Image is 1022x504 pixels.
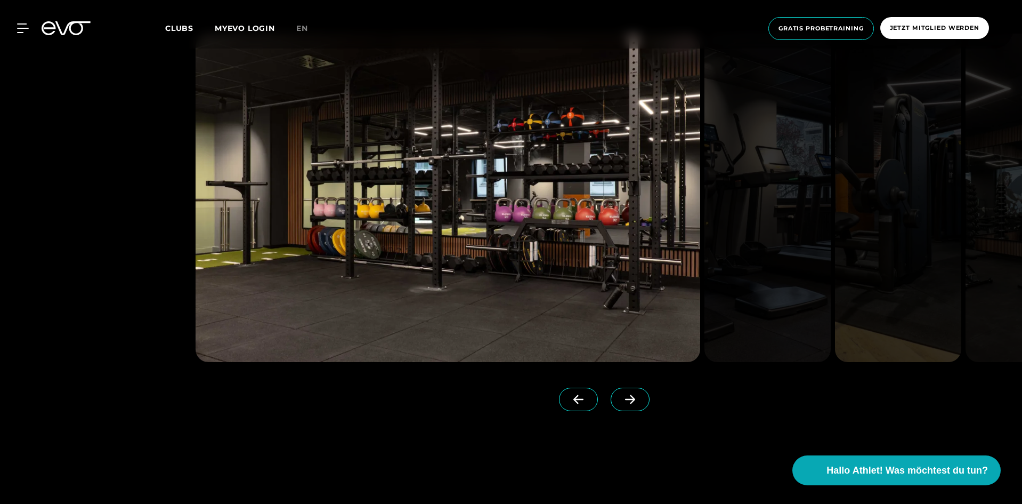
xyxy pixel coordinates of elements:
[890,23,979,33] span: Jetzt Mitglied werden
[765,17,877,40] a: Gratis Probetraining
[826,463,988,478] span: Hallo Athlet! Was möchtest du tun?
[835,34,961,362] img: evofitness
[792,455,1001,485] button: Hallo Athlet! Was möchtest du tun?
[215,23,275,33] a: MYEVO LOGIN
[165,23,193,33] span: Clubs
[296,23,308,33] span: en
[778,24,864,33] span: Gratis Probetraining
[196,34,700,362] img: evofitness
[704,34,831,362] img: evofitness
[165,23,215,33] a: Clubs
[296,22,321,35] a: en
[877,17,992,40] a: Jetzt Mitglied werden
